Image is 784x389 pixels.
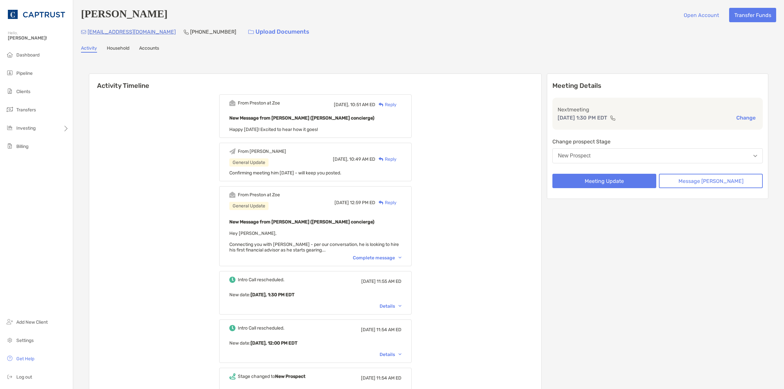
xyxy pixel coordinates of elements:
div: Intro Call rescheduled. [238,277,285,283]
img: Event icon [229,192,236,198]
span: 12:59 PM ED [350,200,375,205]
img: Chevron icon [399,353,401,355]
div: Stage changed to [238,374,305,379]
div: Intro Call rescheduled. [238,325,285,331]
img: Reply icon [379,201,384,205]
span: Hey [PERSON_NAME], Connecting you with [PERSON_NAME] - per our conversation, he is looking to hir... [229,231,399,253]
p: [DATE] 1:30 PM EDT [558,114,607,122]
img: Event icon [229,277,236,283]
span: [DATE] [361,279,376,284]
b: New Message from [PERSON_NAME] ([PERSON_NAME] concierge) [229,115,374,121]
div: From Preston at Zoe [238,192,280,198]
span: Confirming meeting him [DATE] - will keep you posted. [229,170,341,176]
img: investing icon [6,124,14,132]
span: 10:51 AM ED [350,102,375,107]
img: button icon [248,30,254,34]
span: [PERSON_NAME]! [8,35,69,41]
h4: [PERSON_NAME] [81,8,168,22]
a: Household [107,45,129,53]
button: New Prospect [552,148,763,163]
span: Clients [16,89,30,94]
div: Details [380,303,401,309]
a: Accounts [139,45,159,53]
button: Meeting Update [552,174,656,188]
span: Billing [16,144,28,149]
a: Upload Documents [244,25,314,39]
span: 11:55 AM ED [377,279,401,284]
span: Happy [DATE]! Excited to hear how it goes! [229,127,318,132]
img: Chevron icon [399,305,401,307]
img: get-help icon [6,354,14,362]
img: Open dropdown arrow [753,155,757,157]
b: [DATE], 1:30 PM EDT [251,292,294,298]
span: Pipeline [16,71,33,76]
span: 11:54 AM ED [376,327,401,332]
p: [EMAIL_ADDRESS][DOMAIN_NAME] [88,28,176,36]
img: logout icon [6,373,14,381]
div: General Update [229,202,269,210]
span: [DATE] [335,200,349,205]
button: Message [PERSON_NAME] [659,174,763,188]
b: New Prospect [275,374,305,379]
span: Investing [16,125,36,131]
div: Reply [375,101,397,108]
span: Settings [16,338,34,343]
h6: Activity Timeline [89,74,541,89]
img: clients icon [6,87,14,95]
span: [DATE] [361,375,375,381]
img: billing icon [6,142,14,150]
span: Dashboard [16,52,40,58]
p: Change prospect Stage [552,138,763,146]
span: Add New Client [16,319,48,325]
p: Next meeting [558,105,758,114]
p: Meeting Details [552,82,763,90]
img: dashboard icon [6,51,14,58]
img: Event icon [229,148,236,154]
span: Transfers [16,107,36,113]
span: 11:54 AM ED [376,375,401,381]
a: Activity [81,45,97,53]
span: [DATE] [361,327,375,332]
div: Details [380,352,401,357]
img: Reply icon [379,103,384,107]
div: From Preston at Zoe [238,100,280,106]
span: Log out [16,374,32,380]
div: Complete message [353,255,401,261]
span: [DATE], [334,102,349,107]
button: Change [734,114,758,121]
div: General Update [229,158,269,167]
img: Event icon [229,100,236,106]
img: communication type [610,115,616,121]
p: New date : [229,291,401,299]
img: Email Icon [81,30,86,34]
div: Reply [375,199,397,206]
b: New Message from [PERSON_NAME] ([PERSON_NAME] concierge) [229,219,374,225]
img: transfers icon [6,105,14,113]
p: New date : [229,339,401,347]
div: New Prospect [558,153,591,159]
div: From [PERSON_NAME] [238,149,286,154]
button: Transfer Funds [729,8,776,22]
span: [DATE], [333,156,348,162]
span: 10:49 AM ED [349,156,375,162]
button: Open Account [678,8,724,22]
span: Get Help [16,356,34,362]
img: Reply icon [379,157,384,161]
img: Chevron icon [399,257,401,259]
img: settings icon [6,336,14,344]
img: Phone Icon [184,29,189,35]
img: pipeline icon [6,69,14,77]
img: add_new_client icon [6,318,14,326]
img: Event icon [229,325,236,331]
p: [PHONE_NUMBER] [190,28,236,36]
img: CAPTRUST Logo [8,3,65,26]
img: Event icon [229,373,236,380]
b: [DATE], 12:00 PM EDT [251,340,297,346]
div: Reply [375,156,397,163]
